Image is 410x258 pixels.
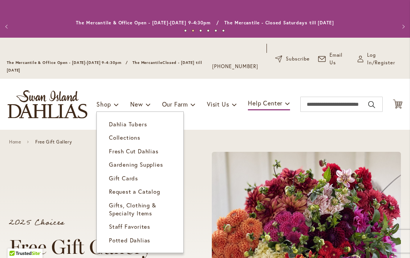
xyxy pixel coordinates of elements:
[318,51,349,67] a: Email Us
[7,60,162,65] span: The Mercantile & Office Open - [DATE]-[DATE] 9-4:30pm / The Mercantile
[275,55,310,63] a: Subscribe
[76,20,334,25] a: The Mercantile & Office Open - [DATE]-[DATE] 9-4:30pm / The Mercantile - Closed Saturdays till [D...
[109,147,159,155] span: Fresh Cut Dahlias
[109,120,147,128] span: Dahlia Tubers
[35,139,72,145] span: Free Gift Gallery
[109,161,163,168] span: Gardening Supplies
[109,134,140,141] span: Collections
[207,100,229,108] span: Visit Us
[330,51,350,67] span: Email Us
[162,100,188,108] span: Our Farm
[9,139,21,145] a: Home
[367,51,403,67] span: Log In/Register
[286,55,310,63] span: Subscribe
[109,223,150,230] span: Staff Favorites
[199,29,202,32] button: 3 of 6
[9,219,183,226] p: 2025 Choices
[109,188,160,195] span: Request a Catalog
[97,172,183,185] a: Gift Cards
[96,100,111,108] span: Shop
[207,29,210,32] button: 4 of 6
[184,29,187,32] button: 1 of 6
[130,100,143,108] span: New
[8,90,87,118] a: store logo
[214,29,217,32] button: 5 of 6
[248,99,282,107] span: Help Center
[222,29,225,32] button: 6 of 6
[192,29,194,32] button: 2 of 6
[212,63,258,70] a: [PHONE_NUMBER]
[109,201,156,217] span: Gifts, Clothing & Specialty Items
[395,19,410,34] button: Next
[358,51,403,67] a: Log In/Register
